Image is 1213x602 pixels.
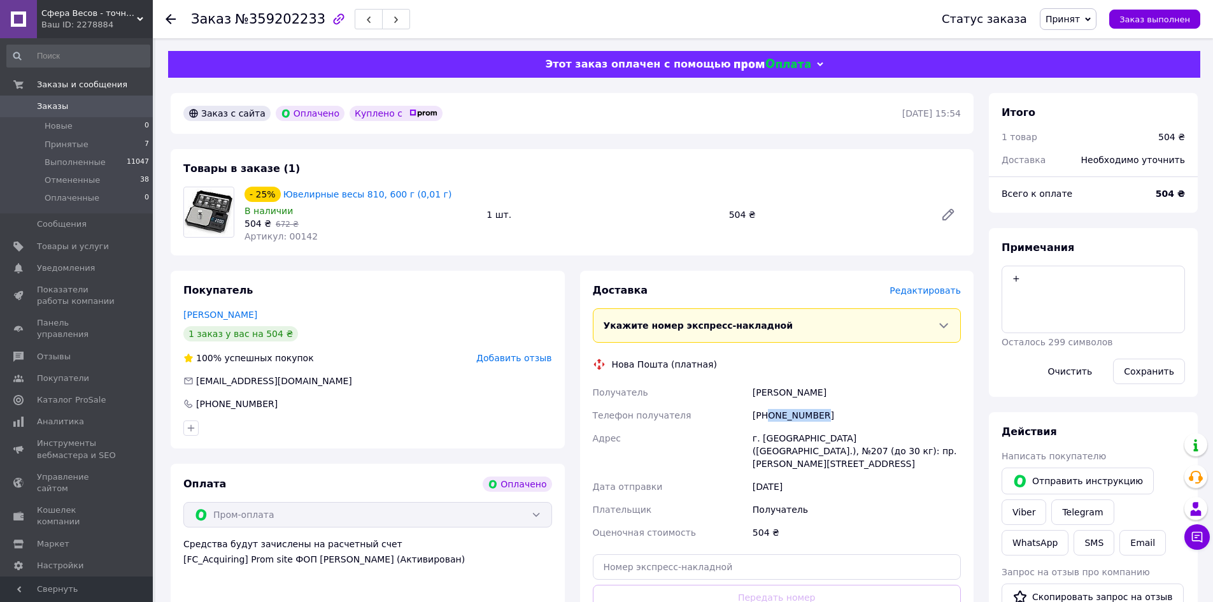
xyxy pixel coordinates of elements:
b: 504 ₴ [1156,189,1185,199]
div: Статус заказа [942,13,1027,25]
a: Viber [1002,499,1046,525]
button: Очистить [1037,359,1103,384]
span: Итого [1002,106,1035,118]
span: Принят [1046,14,1080,24]
div: Куплено с [350,106,443,121]
span: Артикул: 00142 [245,231,318,241]
div: Оплачено [276,106,344,121]
button: Отправить инструкцию [1002,468,1154,494]
span: Маркет [37,538,69,550]
span: Уведомления [37,262,95,274]
span: 504 ₴ [245,219,271,229]
div: Средства будут зачислены на расчетный счет [183,538,552,566]
a: Ювелирные весы 810, 600 г (0,01 г) [283,189,452,199]
span: Доставка [593,284,648,296]
span: Адрес [593,433,621,443]
span: Управление сайтом [37,471,118,494]
span: 11047 [127,157,149,168]
div: 504 ₴ [724,206,930,224]
div: Нова Пошта (платная) [609,358,720,371]
span: Заказ [191,11,231,27]
div: [PHONE_NUMBER] [195,398,279,410]
span: Примечания [1002,241,1074,254]
span: Отмененные [45,175,100,186]
button: Сохранить [1113,359,1185,384]
span: №359202233 [235,11,325,27]
div: [DATE] [750,475,963,498]
span: Редактировать [890,285,961,296]
span: Кошелек компании [37,505,118,527]
textarea: + [1002,266,1185,333]
span: Принятые [45,139,89,150]
span: Доставка [1002,155,1046,165]
span: Плательщик [593,505,652,515]
span: Запрос на отзыв про компанию [1002,567,1150,577]
div: Вернуться назад [166,13,176,25]
span: Показатели работы компании [37,284,118,307]
div: [PHONE_NUMBER] [750,404,963,427]
div: - 25% [245,187,281,202]
span: Покупатель [183,284,253,296]
span: Отзывы [37,351,71,362]
div: 1 шт. [481,206,723,224]
span: Сообщения [37,219,87,230]
span: Добавить отзыв [476,353,551,363]
span: Телефон получателя [593,410,692,420]
div: Ваш ID: 2278884 [41,19,153,31]
button: Чат с покупателем [1184,524,1210,550]
span: Этот заказ оплачен с помощью [545,58,730,70]
button: SMS [1074,530,1114,555]
span: Товары и услуги [37,241,109,252]
div: [FC_Acquiring] Prom site ФОП [PERSON_NAME] (Активирован) [183,553,552,566]
div: Оплачено [483,477,551,492]
div: 504 ₴ [1158,131,1185,143]
span: 0 [145,120,149,132]
button: Email [1119,530,1166,555]
time: [DATE] 15:54 [902,108,961,118]
div: успешных покупок [183,352,314,364]
span: Действия [1002,426,1057,438]
span: 100% [196,353,222,363]
div: 1 заказ у вас на 504 ₴ [183,326,298,341]
div: [PERSON_NAME] [750,381,963,404]
span: Выполненные [45,157,106,168]
span: Написать покупателю [1002,451,1106,461]
span: 7 [145,139,149,150]
span: Настройки [37,560,83,571]
span: Покупатели [37,373,89,384]
a: [PERSON_NAME] [183,310,257,320]
span: Дата отправки [593,482,663,492]
div: Получатель [750,498,963,521]
input: Поиск [6,45,150,68]
span: 672 ₴ [276,220,299,229]
span: Товары в заказе (1) [183,162,300,175]
button: Заказ выполнен [1109,10,1200,29]
span: Панель управления [37,317,118,340]
span: Получатель [593,387,648,398]
span: Заказы [37,101,68,112]
span: Каталог ProSale [37,394,106,406]
span: Осталось 299 символов [1002,337,1112,347]
span: Заказы и сообщения [37,79,127,90]
div: г. [GEOGRAPHIC_DATA] ([GEOGRAPHIC_DATA].), №207 (до 30 кг): пр. [PERSON_NAME][STREET_ADDRESS] [750,427,963,475]
input: Номер экспресс-накладной [593,554,961,580]
a: Редактировать [935,202,961,227]
div: 504 ₴ [750,521,963,544]
span: Оценочная стоимость [593,527,697,538]
span: Сфера Весов - точность в деталях! [41,8,137,19]
span: Заказ выполнен [1119,15,1190,24]
img: Ювелирные весы 810, 600 г (0,01 г) [184,189,234,236]
span: [EMAIL_ADDRESS][DOMAIN_NAME] [196,376,352,386]
span: Новые [45,120,73,132]
span: Всего к оплате [1002,189,1072,199]
a: Telegram [1051,499,1114,525]
span: 0 [145,192,149,204]
span: Инструменты вебмастера и SEO [37,438,118,461]
div: Заказ с сайта [183,106,271,121]
span: Оплаченные [45,192,99,204]
span: 38 [140,175,149,186]
span: Оплата [183,478,226,490]
span: 1 товар [1002,132,1037,142]
span: В наличии [245,206,293,216]
a: WhatsApp [1002,530,1068,555]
